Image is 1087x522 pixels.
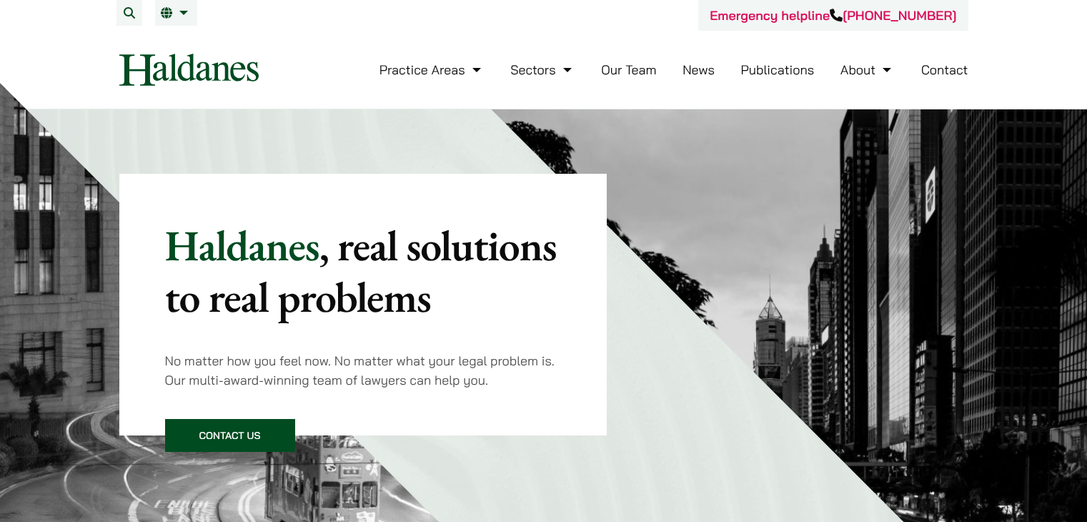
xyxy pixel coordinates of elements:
[379,61,485,78] a: Practice Areas
[921,61,968,78] a: Contact
[601,61,656,78] a: Our Team
[710,7,956,24] a: Emergency helpline[PHONE_NUMBER]
[165,220,562,322] p: Haldanes
[119,54,259,86] img: Logo of Haldanes
[165,419,295,452] a: Contact Us
[741,61,815,78] a: Publications
[165,217,557,325] mark: , real solutions to real problems
[161,7,192,19] a: EN
[165,351,562,390] p: No matter how you feel now. No matter what your legal problem is. Our multi-award-winning team of...
[840,61,895,78] a: About
[683,61,715,78] a: News
[510,61,575,78] a: Sectors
